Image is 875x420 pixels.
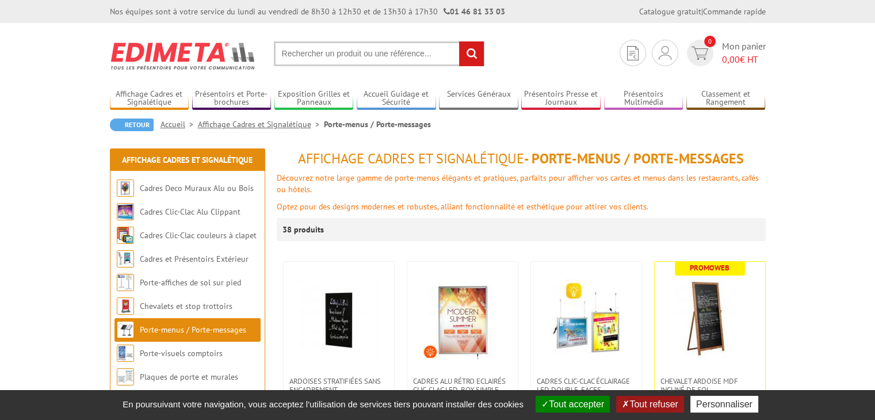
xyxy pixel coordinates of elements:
span: Mon panier [722,40,766,66]
a: Présentoirs Multimédia [604,89,683,108]
img: Cadres Alu Rétro Eclairés Clic-Clac LED-Box simple face mural ou a suspendre [422,279,503,360]
a: Affichage Cadres et Signalétique [110,89,189,108]
a: devis rapide 0 Mon panier 0,00€ HT [684,40,766,66]
img: Porte-menus / Porte-messages [117,321,134,338]
div: | [639,6,766,17]
img: devis rapide [627,46,639,60]
span: Cadres Alu Rétro Eclairés Clic-Clac LED-Box simple face mural ou a suspendre [413,377,512,403]
span: Ardoises stratifiées sans encadrement [289,377,388,394]
a: Porte-visuels comptoirs [140,348,223,358]
a: Cadres clic-clac éclairage LED double-faces suspendus sur câbles du A4 au A0 [531,377,641,411]
input: Rechercher un produit ou une référence... [274,41,484,66]
img: devis rapide [659,46,671,60]
img: Chevalet Ardoise MDF incliné de sol [670,279,750,360]
a: Cadres Clic-Clac Alu Clippant [140,207,240,217]
a: Exposition Grilles et Panneaux [274,89,354,108]
a: Chevalet Ardoise MDF incliné de sol [655,377,765,394]
a: Cadres Deco Muraux Alu ou Bois [140,183,254,193]
a: Retour [110,119,154,131]
a: Classement et Rangement [686,89,766,108]
a: Plaques de porte et murales [140,372,238,382]
a: Commande rapide [703,6,766,17]
a: Affichage Cadres et Signalétique [122,155,253,165]
img: Cadres Clic-Clac couleurs à clapet [117,227,134,244]
img: Porte-affiches de sol sur pied [117,274,134,291]
img: Edimeta [110,35,257,77]
a: Accueil [161,119,198,129]
span: 0 [704,36,716,47]
img: Ardoises stratifiées sans encadrement [299,279,379,360]
img: Chevalets et stop trottoirs [117,297,134,315]
a: Catalogue gratuit [639,6,701,17]
button: Tout refuser [616,396,683,413]
a: Chevalets et stop trottoirs [140,301,232,311]
button: Tout accepter [536,396,610,413]
a: Cadres Clic-Clac couleurs à clapet [140,230,257,240]
span: Chevalet Ardoise MDF incliné de sol [660,377,759,394]
span: € HT [722,53,766,66]
li: Porte-menus / Porte-messages [324,119,431,130]
img: Porte-visuels comptoirs [117,345,134,362]
img: Cadres Clic-Clac Alu Clippant [117,203,134,220]
a: Présentoirs Presse et Journaux [521,89,601,108]
b: Promoweb [690,263,729,273]
a: Porte-menus / Porte-messages [140,324,246,335]
img: devis rapide [691,47,708,60]
div: Nos équipes sont à votre service du lundi au vendredi de 8h30 à 12h30 et de 13h30 à 17h30 [110,6,505,17]
img: Plaques de porte et murales [117,368,134,385]
a: Cadres et Présentoirs Extérieur [140,254,249,264]
span: Cadres clic-clac éclairage LED double-faces suspendus sur câbles du A4 au A0 [537,377,636,411]
button: Personnaliser (fenêtre modale) [690,396,758,413]
img: Cadres Deco Muraux Alu ou Bois [117,180,134,197]
span: Découvrez notre large gamme de porte-menus élégants et pratiques, parfaits pour afficher vos cart... [277,173,759,194]
span: Optez pour des designs modernes et robustes, alliant fonctionnalité et esthétique pour attirer vo... [277,201,648,212]
a: Porte-affiches de sol sur pied [140,277,241,288]
strong: 01 46 81 33 03 [444,6,505,17]
span: 0,00 [722,54,740,65]
a: Ardoises stratifiées sans encadrement [284,377,394,394]
span: Affichage Cadres et Signalétique [298,150,524,167]
a: Accueil Guidage et Sécurité [357,89,436,108]
img: Cadres et Présentoirs Extérieur [117,250,134,268]
input: rechercher [459,41,484,66]
p: 38 produits [282,218,326,241]
h1: - Porte-menus / Porte-messages [277,151,766,166]
a: Cadres Alu Rétro Eclairés Clic-Clac LED-Box simple face mural ou a suspendre [407,377,518,403]
a: Présentoirs et Porte-brochures [192,89,272,108]
img: Cadres clic-clac éclairage LED double-faces suspendus sur câbles du A4 au A0 [546,279,626,360]
span: En poursuivant votre navigation, vous acceptez l'utilisation de services tiers pouvant installer ... [117,399,529,409]
a: Affichage Cadres et Signalétique [198,119,324,129]
a: Services Généraux [439,89,518,108]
